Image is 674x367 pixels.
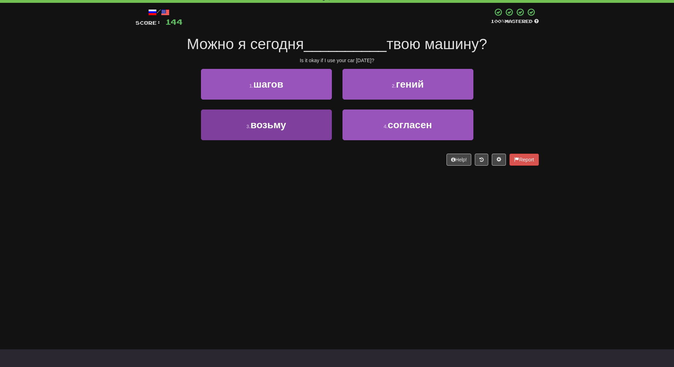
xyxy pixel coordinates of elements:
span: Можно я сегодня [187,36,304,52]
span: возьму [250,119,286,130]
div: Mastered [491,18,539,25]
span: гений [396,79,424,90]
small: 1 . [249,83,253,89]
small: 4 . [384,124,388,129]
button: 3.возьму [201,109,332,140]
small: 2 . [392,83,396,89]
button: 1.шагов [201,69,332,100]
span: твою машину? [386,36,487,52]
button: Help! [447,154,472,166]
button: Report [509,154,538,166]
span: Score: [136,20,161,26]
span: шагов [253,79,283,90]
div: Is it okay if I use your car [DATE]? [136,57,539,64]
span: __________ [304,36,387,52]
span: 144 [165,17,183,26]
small: 3 . [246,124,250,129]
span: 100 % [491,18,505,24]
div: / [136,8,183,17]
button: 4.согласен [342,109,473,140]
button: 2.гений [342,69,473,100]
button: Round history (alt+y) [475,154,488,166]
span: согласен [388,119,432,130]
